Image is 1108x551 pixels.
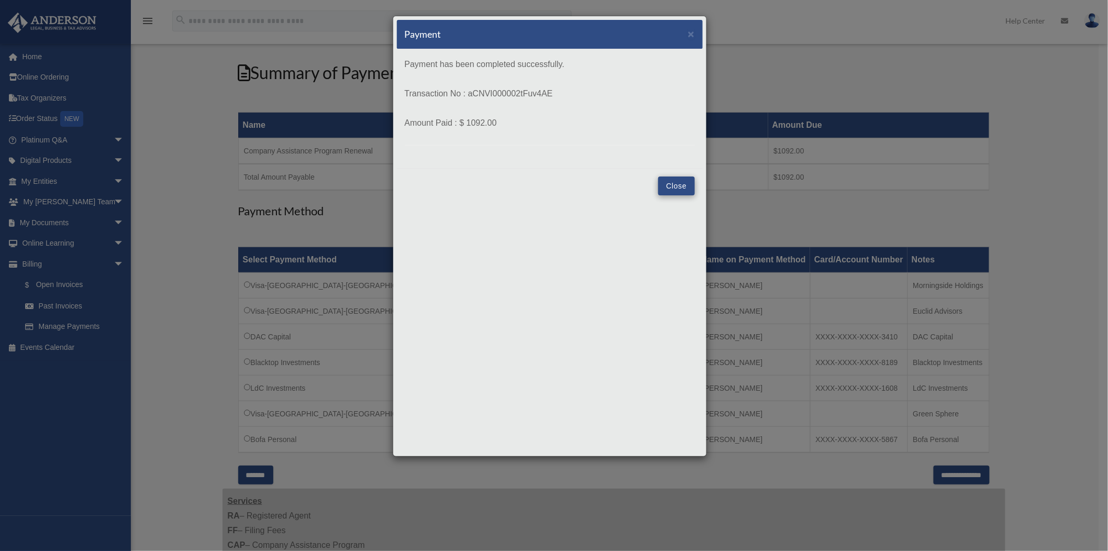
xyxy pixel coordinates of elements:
[688,28,695,40] span: ×
[405,57,695,72] p: Payment has been completed successfully.
[405,28,441,41] h5: Payment
[405,86,695,101] p: Transaction No : aCNVI000002tFuv4AE
[688,28,695,39] button: Close
[405,116,695,130] p: Amount Paid : $ 1092.00
[658,177,694,195] button: Close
